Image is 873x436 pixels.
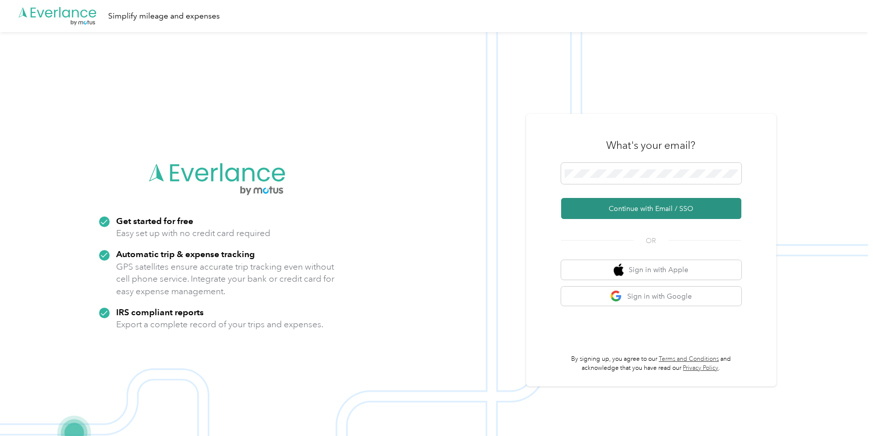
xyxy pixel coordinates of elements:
[607,138,696,152] h3: What's your email?
[117,307,204,317] strong: IRS compliant reports
[659,355,719,363] a: Terms and Conditions
[117,261,335,298] p: GPS satellites ensure accurate trip tracking even without cell phone service. Integrate your bank...
[117,318,324,331] p: Export a complete record of your trips and expenses.
[634,236,669,246] span: OR
[610,290,623,303] img: google logo
[614,264,624,276] img: apple logo
[683,364,719,372] a: Privacy Policy
[117,227,271,240] p: Easy set up with no credit card required
[561,287,741,306] button: google logoSign in with Google
[561,355,741,372] p: By signing up, you agree to our and acknowledge that you have read our .
[117,249,255,259] strong: Automatic trip & expense tracking
[108,10,220,23] div: Simplify mileage and expenses
[561,198,741,219] button: Continue with Email / SSO
[561,260,741,280] button: apple logoSign in with Apple
[117,215,194,226] strong: Get started for free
